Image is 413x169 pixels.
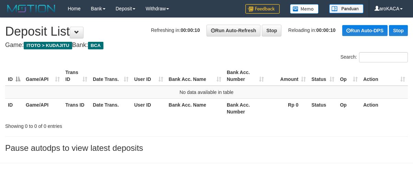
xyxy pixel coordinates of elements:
[342,25,388,36] a: Run Auto-DPS
[309,98,337,118] th: Status
[166,98,224,118] th: Bank Acc. Name
[337,98,360,118] th: Op
[88,42,103,49] span: BCA
[151,27,200,33] span: Refreshing in:
[131,98,166,118] th: User ID
[63,66,90,86] th: Trans ID: activate to sort column ascending
[329,4,364,13] img: panduan.png
[23,98,63,118] th: Game/API
[309,66,337,86] th: Status: activate to sort column ascending
[166,66,224,86] th: Bank Acc. Name: activate to sort column ascending
[5,120,167,130] div: Showing 0 to 0 of 0 entries
[262,25,281,36] a: Stop
[63,98,90,118] th: Trans ID
[181,27,200,33] strong: 00:00:10
[5,3,57,14] img: MOTION_logo.png
[267,66,309,86] th: Amount: activate to sort column ascending
[337,66,360,86] th: Op: activate to sort column ascending
[5,42,408,49] h4: Game: Bank:
[24,42,72,49] span: ITOTO > KUDAJITU
[389,25,408,36] a: Stop
[23,66,63,86] th: Game/API: activate to sort column ascending
[5,144,408,153] h3: Pause autodps to view latest deposits
[5,98,23,118] th: ID
[224,66,267,86] th: Bank Acc. Number: activate to sort column ascending
[224,98,267,118] th: Bank Acc. Number
[245,4,280,14] img: Feedback.jpg
[267,98,309,118] th: Rp 0
[206,25,260,36] a: Run Auto-Refresh
[5,86,408,99] td: No data available in table
[360,98,408,118] th: Action
[341,52,408,62] label: Search:
[5,66,23,86] th: ID: activate to sort column descending
[90,98,131,118] th: Date Trans.
[359,52,408,62] input: Search:
[290,4,319,14] img: Button%20Memo.svg
[5,25,408,38] h1: Deposit List
[288,27,336,33] span: Reloading in:
[90,66,131,86] th: Date Trans.: activate to sort column ascending
[360,66,408,86] th: Action: activate to sort column ascending
[316,27,336,33] strong: 00:00:10
[131,66,166,86] th: User ID: activate to sort column ascending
